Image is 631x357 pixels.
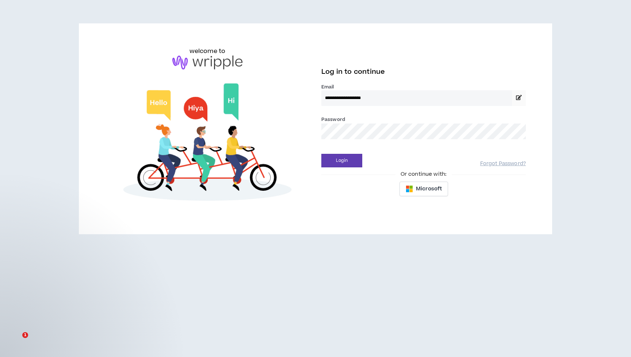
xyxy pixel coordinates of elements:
button: Login [321,154,362,167]
label: Password [321,116,345,123]
span: Microsoft [416,185,442,193]
button: Microsoft [399,182,448,196]
h6: welcome to [190,47,226,56]
a: Forgot Password? [480,160,526,167]
img: Welcome to Wripple [105,77,310,211]
img: logo-brand.png [172,56,242,69]
iframe: Intercom notifications message [5,286,152,337]
span: 1 [22,332,28,338]
iframe: Intercom live chat [7,332,25,350]
span: Log in to continue [321,67,385,76]
span: Or continue with: [395,170,452,178]
label: Email [321,84,526,90]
